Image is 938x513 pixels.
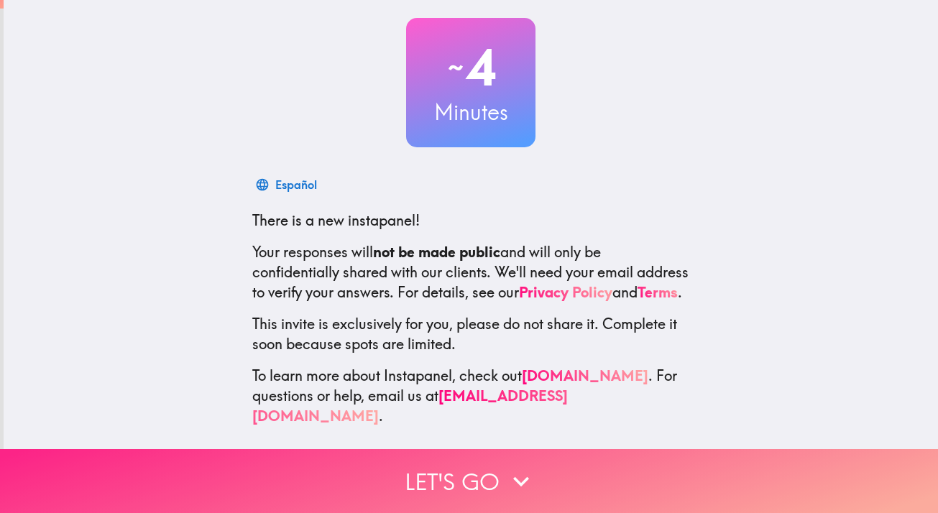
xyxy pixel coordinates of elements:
p: This invite is exclusively for you, please do not share it. Complete it soon because spots are li... [252,314,689,354]
h2: 4 [406,38,535,97]
b: not be made public [373,243,500,261]
span: ~ [446,46,466,89]
div: Español [275,175,317,195]
h3: Minutes [406,97,535,127]
span: There is a new instapanel! [252,211,420,229]
p: Your responses will and will only be confidentially shared with our clients. We'll need your emai... [252,242,689,302]
button: Español [252,170,323,199]
a: [EMAIL_ADDRESS][DOMAIN_NAME] [252,387,568,425]
p: To learn more about Instapanel, check out . For questions or help, email us at . [252,366,689,426]
a: [DOMAIN_NAME] [522,366,648,384]
a: Privacy Policy [519,283,612,301]
a: Terms [638,283,678,301]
